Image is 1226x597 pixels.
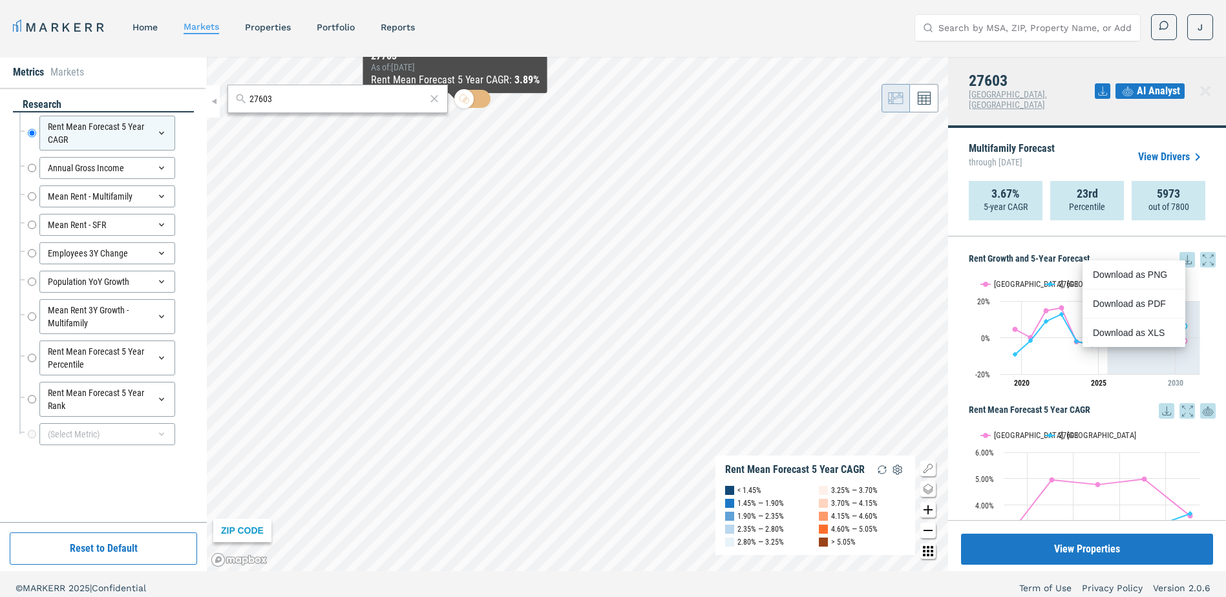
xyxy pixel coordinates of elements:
[39,299,175,334] div: Mean Rent 3Y Growth - Multifamily
[1014,379,1030,388] tspan: 2020
[184,21,219,32] a: markets
[981,430,1032,440] button: Show Raleigh, NC
[39,271,175,293] div: Population YoY Growth
[991,187,1020,200] strong: 3.67%
[1157,187,1180,200] strong: 5973
[211,552,268,567] a: Mapbox logo
[969,403,1216,419] h5: Rent Mean Forecast 5 Year CAGR
[1013,326,1018,331] path: Monday, 29 Jul, 20:00, 4.55. Raleigh, NC.
[39,157,175,179] div: Annual Gross Income
[1090,342,1095,348] path: Monday, 29 Jul, 20:00, -4.06. 27603.
[39,382,175,417] div: Rent Mean Forecast 5 Year Rank
[1093,268,1167,281] div: Download as PNG
[1138,149,1205,165] a: View Drivers
[1046,279,1079,289] button: Show 27603
[1148,200,1189,213] p: out of 7800
[50,65,84,80] li: Markets
[981,279,1032,289] button: Show Raleigh, NC
[1044,308,1049,313] path: Thursday, 29 Jul, 20:00, 14.71. Raleigh, NC.
[10,532,197,565] button: Reset to Default
[13,98,194,112] div: research
[371,72,540,88] div: Rent Mean Forecast 5 Year CAGR :
[969,419,1216,580] div: Rent Mean Forecast 5 Year CAGR. Highcharts interactive chart.
[737,523,784,536] div: 2.35% — 2.80%
[969,252,1216,267] h5: Rent Growth and 5-Year Forecast
[39,185,175,207] div: Mean Rent - Multifamily
[1046,430,1079,440] button: Show 27603
[39,214,175,236] div: Mean Rent - SFR
[69,583,92,593] span: 2025 |
[1137,83,1180,99] span: AI Analyst
[1083,289,1185,319] div: Download as PDF
[39,423,175,445] div: (Select Metric)
[890,462,905,477] img: Settings
[920,523,936,538] button: Zoom out map button
[1013,351,1018,357] path: Monday, 29 Jul, 20:00, -9.22. 27603.
[1044,319,1049,324] path: Thursday, 29 Jul, 20:00, 8.86. 27603.
[961,534,1213,565] button: View Properties
[1059,311,1064,317] path: Friday, 29 Jul, 20:00, 12.77. 27603.
[874,462,890,477] img: Reload Legend
[13,65,44,80] li: Metrics
[1182,324,1187,329] path: Monday, 29 Jul, 20:00, 6.27. 27603.
[92,583,146,593] span: Confidential
[213,519,271,542] div: ZIP CODE
[737,510,784,523] div: 1.90% — 2.35%
[16,583,23,593] span: ©
[920,461,936,476] button: Show/Hide Legend Map Button
[132,22,158,32] a: home
[831,510,878,523] div: 4.15% — 4.60%
[371,62,540,72] div: As of : [DATE]
[317,22,355,32] a: Portfolio
[975,370,990,379] text: -20%
[1115,83,1185,99] button: AI Analyst
[1082,581,1143,594] a: Privacy Policy
[737,497,784,510] div: 1.45% — 1.90%
[920,502,936,518] button: Zoom in map button
[39,116,175,151] div: Rent Mean Forecast 5 Year CAGR
[1069,200,1105,213] p: Percentile
[1153,581,1210,594] a: Version 2.0.6
[984,200,1028,213] p: 5-year CAGR
[207,57,948,571] canvas: Map
[1093,297,1167,310] div: Download as PDF
[1188,511,1193,516] path: Sunday, 14 Jul, 20:00, 3.67. 27603.
[1019,581,1072,594] a: Term of Use
[737,536,784,549] div: 2.80% — 3.25%
[1182,338,1187,343] path: Monday, 29 Jul, 20:00, -1.84. Raleigh, NC.
[514,74,540,86] b: 3.89%
[1083,260,1185,289] div: Download as PNG
[938,15,1132,41] input: Search by MSA, ZIP, Property Name, or Address
[831,484,878,497] div: 3.25% — 3.70%
[831,536,856,549] div: > 5.05%
[1077,187,1098,200] strong: 23rd
[969,89,1047,110] span: [GEOGRAPHIC_DATA], [GEOGRAPHIC_DATA]
[39,242,175,264] div: Employees 3Y Change
[1142,476,1147,481] path: Saturday, 14 Jul, 20:00, 4.98. Raleigh, NC.
[13,18,107,36] a: MARKERR
[969,267,1216,397] div: Rent Growth and 5-Year Forecast. Highcharts interactive chart.
[969,419,1206,580] svg: Interactive chart
[39,340,175,375] div: Rent Mean Forecast 5 Year Percentile
[1187,14,1213,40] button: J
[737,484,761,497] div: < 1.45%
[831,497,878,510] div: 3.70% — 4.15%
[1059,305,1064,310] path: Friday, 29 Jul, 20:00, 16.27. Raleigh, NC.
[1050,477,1055,483] path: Wednesday, 14 Jul, 20:00, 4.95. Raleigh, NC.
[1091,379,1106,388] tspan: 2025
[920,481,936,497] button: Change style map button
[1168,379,1183,388] tspan: 2030
[1198,21,1203,34] span: J
[381,22,415,32] a: reports
[969,143,1055,171] p: Multifamily Forecast
[831,523,878,536] div: 4.60% — 5.05%
[975,448,994,457] text: 6.00%
[1093,326,1167,339] div: Download as XLS
[977,297,990,306] text: 20%
[975,501,994,510] text: 4.00%
[920,543,936,559] button: Other options map button
[981,334,990,343] text: 0%
[969,267,1206,397] svg: Interactive chart
[245,22,291,32] a: properties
